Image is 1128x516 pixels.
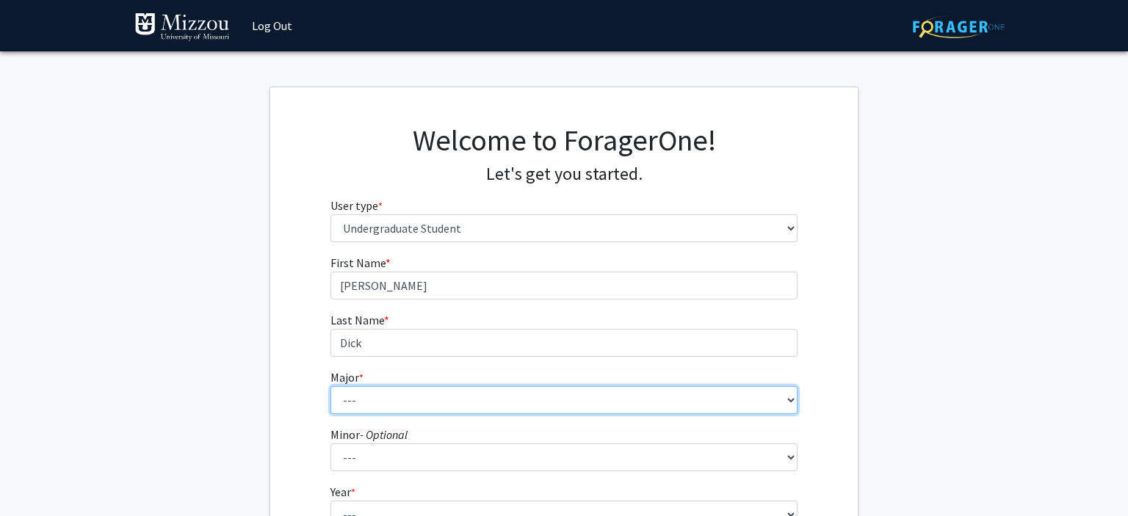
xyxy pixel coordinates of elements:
[330,426,408,443] label: Minor
[11,450,62,505] iframe: Chat
[330,197,383,214] label: User type
[913,15,1005,38] img: ForagerOne Logo
[330,255,386,270] span: First Name
[330,313,384,327] span: Last Name
[330,483,355,501] label: Year
[330,368,364,386] label: Major
[330,123,798,158] h1: Welcome to ForagerOne!
[330,164,798,185] h4: Let's get you started.
[360,427,408,442] i: - Optional
[134,12,230,42] img: University of Missouri Logo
